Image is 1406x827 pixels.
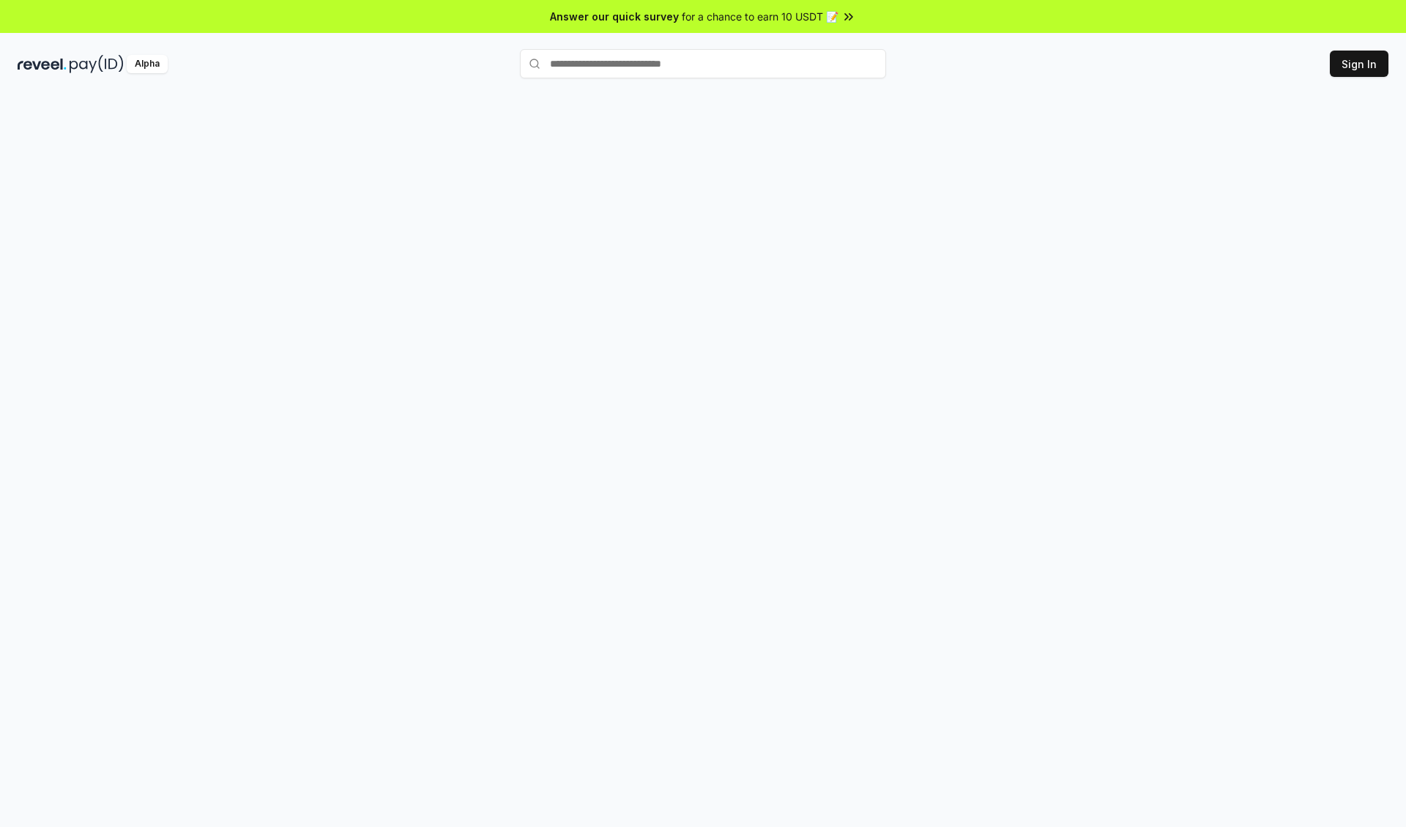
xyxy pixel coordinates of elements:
span: for a chance to earn 10 USDT 📝 [682,9,838,24]
button: Sign In [1330,51,1388,77]
img: pay_id [70,55,124,73]
div: Alpha [127,55,168,73]
span: Answer our quick survey [550,9,679,24]
img: reveel_dark [18,55,67,73]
